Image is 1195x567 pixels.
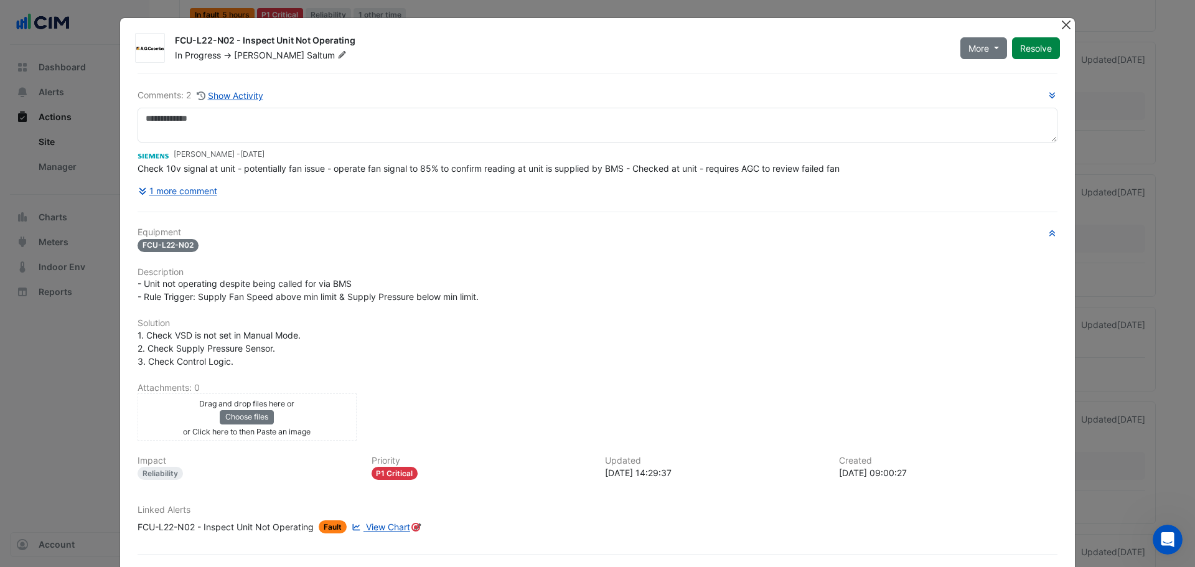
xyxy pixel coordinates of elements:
small: [PERSON_NAME] - [174,149,265,160]
button: Choose files [220,410,274,424]
h6: Created [839,456,1058,466]
div: Reliability [138,467,183,480]
h6: Updated [605,456,824,466]
h6: Equipment [138,227,1057,238]
span: Check 10v signal at unit - potentially fan issue - operate fan signal to 85% to confirm reading a... [138,163,840,174]
span: Fault [319,520,347,533]
img: Siemens [138,148,169,162]
h6: Solution [138,318,1057,329]
span: -> [223,50,232,60]
div: Comments: 2 [138,88,264,103]
h6: Linked Alerts [138,505,1057,515]
span: 1. Check VSD is not set in Manual Mode. 2. Check Supply Pressure Sensor. 3. Check Control Logic. [138,330,301,367]
span: View Chart [366,522,410,532]
span: [PERSON_NAME] [234,50,304,60]
button: Show Activity [196,88,264,103]
h6: Description [138,267,1057,278]
small: or Click here to then Paste an image [183,427,311,436]
small: Drag and drop files here or [199,399,294,408]
span: - Unit not operating despite being called for via BMS - Rule Trigger: Supply Fan Speed above min ... [138,278,479,302]
div: Tooltip anchor [410,522,421,533]
button: 1 more comment [138,180,218,202]
span: More [968,42,989,55]
button: Close [1059,18,1072,31]
div: [DATE] 09:00:27 [839,466,1058,479]
span: Saltum [307,49,349,62]
div: [DATE] 14:29:37 [605,466,824,479]
div: FCU-L22-N02 - Inspect Unit Not Operating [175,34,945,49]
button: More [960,37,1007,59]
iframe: Intercom live chat [1153,525,1183,555]
img: AG Coombs [136,42,164,55]
div: FCU-L22-N02 - Inspect Unit Not Operating [138,520,314,533]
span: FCU-L22-N02 [138,239,199,252]
span: 2025-08-25 14:29:37 [240,149,265,159]
h6: Attachments: 0 [138,383,1057,393]
div: P1 Critical [372,467,418,480]
a: View Chart [349,520,410,533]
span: In Progress [175,50,221,60]
button: Resolve [1012,37,1060,59]
h6: Priority [372,456,591,466]
h6: Impact [138,456,357,466]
